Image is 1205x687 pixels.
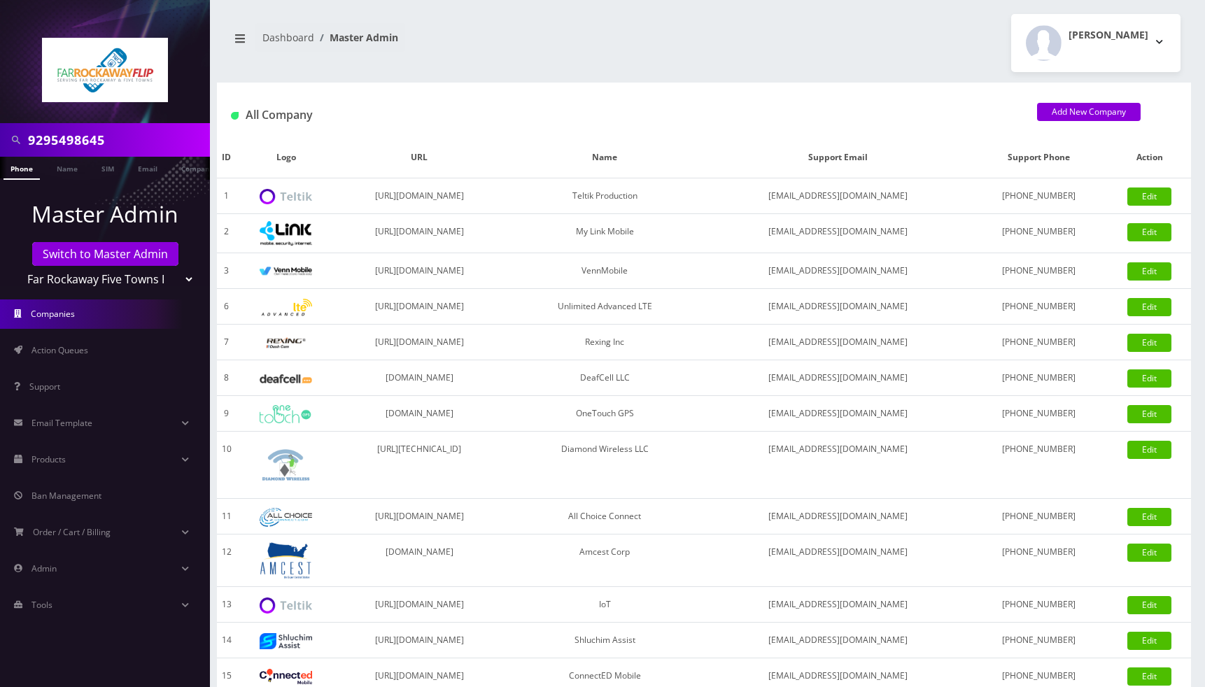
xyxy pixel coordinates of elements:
[707,623,969,658] td: [EMAIL_ADDRESS][DOMAIN_NAME]
[503,178,707,214] td: Teltik Production
[503,289,707,325] td: Unlimited Advanced LTE
[260,669,312,684] img: ConnectED Mobile
[969,534,1108,587] td: [PHONE_NUMBER]
[31,308,75,320] span: Companies
[217,289,237,325] td: 6
[969,253,1108,289] td: [PHONE_NUMBER]
[335,534,503,587] td: [DOMAIN_NAME]
[969,499,1108,534] td: [PHONE_NUMBER]
[969,214,1108,253] td: [PHONE_NUMBER]
[969,178,1108,214] td: [PHONE_NUMBER]
[260,337,312,350] img: Rexing Inc
[3,157,40,180] a: Phone
[217,623,237,658] td: 14
[217,325,237,360] td: 7
[1127,667,1171,686] a: Edit
[503,325,707,360] td: Rexing Inc
[503,623,707,658] td: Shluchim Assist
[1127,187,1171,206] a: Edit
[1127,334,1171,352] a: Edit
[503,137,707,178] th: Name
[28,127,206,153] input: Search in Company
[217,214,237,253] td: 2
[1037,103,1141,121] a: Add New Company
[217,137,237,178] th: ID
[707,289,969,325] td: [EMAIL_ADDRESS][DOMAIN_NAME]
[1108,137,1191,178] th: Action
[217,360,237,396] td: 8
[335,396,503,432] td: [DOMAIN_NAME]
[503,214,707,253] td: My Link Mobile
[969,360,1108,396] td: [PHONE_NUMBER]
[31,490,101,502] span: Ban Management
[969,432,1108,499] td: [PHONE_NUMBER]
[335,178,503,214] td: [URL][DOMAIN_NAME]
[1127,596,1171,614] a: Edit
[707,432,969,499] td: [EMAIL_ADDRESS][DOMAIN_NAME]
[217,432,237,499] td: 10
[969,396,1108,432] td: [PHONE_NUMBER]
[29,381,60,392] span: Support
[1127,508,1171,526] a: Edit
[1127,632,1171,650] a: Edit
[335,214,503,253] td: [URL][DOMAIN_NAME]
[260,541,312,579] img: Amcest Corp
[707,499,969,534] td: [EMAIL_ADDRESS][DOMAIN_NAME]
[707,396,969,432] td: [EMAIL_ADDRESS][DOMAIN_NAME]
[503,253,707,289] td: VennMobile
[217,534,237,587] td: 12
[335,325,503,360] td: [URL][DOMAIN_NAME]
[174,157,221,178] a: Company
[217,253,237,289] td: 3
[217,178,237,214] td: 1
[503,534,707,587] td: Amcest Corp
[94,157,121,178] a: SIM
[335,432,503,499] td: [URL][TECHNICAL_ID]
[335,137,503,178] th: URL
[707,325,969,360] td: [EMAIL_ADDRESS][DOMAIN_NAME]
[260,267,312,276] img: VennMobile
[707,360,969,396] td: [EMAIL_ADDRESS][DOMAIN_NAME]
[260,374,312,383] img: DeafCell LLC
[32,242,178,266] a: Switch to Master Admin
[217,396,237,432] td: 9
[231,108,1016,122] h1: All Company
[503,432,707,499] td: Diamond Wireless LLC
[503,587,707,623] td: IoT
[260,405,312,423] img: OneTouch GPS
[42,38,168,102] img: Far Rockaway Five Towns Flip
[503,499,707,534] td: All Choice Connect
[503,396,707,432] td: OneTouch GPS
[260,439,312,491] img: Diamond Wireless LLC
[335,289,503,325] td: [URL][DOMAIN_NAME]
[31,417,92,429] span: Email Template
[260,508,312,527] img: All Choice Connect
[707,253,969,289] td: [EMAIL_ADDRESS][DOMAIN_NAME]
[237,137,336,178] th: Logo
[335,499,503,534] td: [URL][DOMAIN_NAME]
[31,599,52,611] span: Tools
[231,112,239,120] img: All Company
[1127,262,1171,281] a: Edit
[503,360,707,396] td: DeafCell LLC
[969,623,1108,658] td: [PHONE_NUMBER]
[260,633,312,649] img: Shluchim Assist
[335,360,503,396] td: [DOMAIN_NAME]
[707,587,969,623] td: [EMAIL_ADDRESS][DOMAIN_NAME]
[50,157,85,178] a: Name
[31,453,66,465] span: Products
[969,137,1108,178] th: Support Phone
[335,587,503,623] td: [URL][DOMAIN_NAME]
[262,31,314,44] a: Dashboard
[217,499,237,534] td: 11
[969,325,1108,360] td: [PHONE_NUMBER]
[314,30,398,45] li: Master Admin
[260,189,312,205] img: Teltik Production
[707,214,969,253] td: [EMAIL_ADDRESS][DOMAIN_NAME]
[1069,29,1148,41] h2: [PERSON_NAME]
[1127,298,1171,316] a: Edit
[969,289,1108,325] td: [PHONE_NUMBER]
[260,299,312,316] img: Unlimited Advanced LTE
[260,597,312,614] img: IoT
